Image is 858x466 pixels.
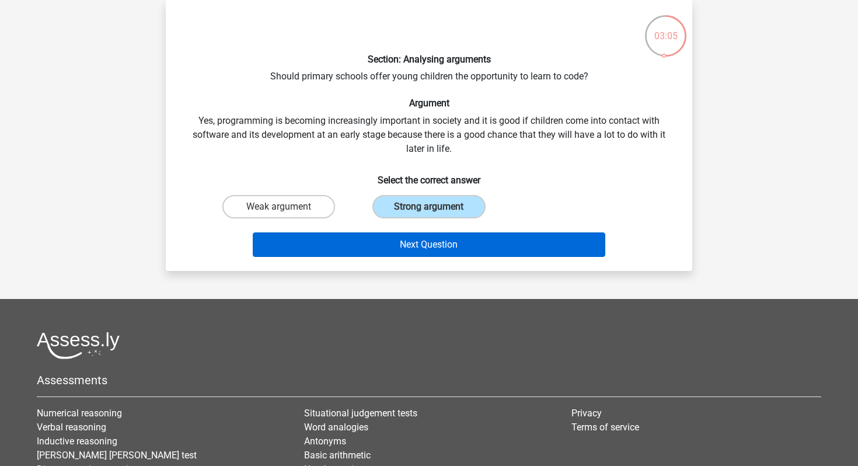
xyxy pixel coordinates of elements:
h6: Section: Analysing arguments [184,54,674,65]
a: Terms of service [571,422,639,433]
div: 03:05 [644,14,688,43]
button: Next Question [253,232,606,257]
a: Antonyms [304,436,346,447]
a: Word analogies [304,422,368,433]
a: Inductive reasoning [37,436,117,447]
div: Should primary schools offer young children the opportunity to learn to code? Yes, programming is... [170,9,688,262]
a: Numerical reasoning [37,408,122,419]
a: Privacy [571,408,602,419]
h5: Assessments [37,373,821,387]
label: Strong argument [372,195,485,218]
a: Basic arithmetic [304,450,371,461]
a: Verbal reasoning [37,422,106,433]
h6: Argument [184,98,674,109]
a: [PERSON_NAME] [PERSON_NAME] test [37,450,197,461]
img: Assessly logo [37,332,120,359]
label: Weak argument [222,195,335,218]
h6: Select the correct answer [184,165,674,186]
a: Situational judgement tests [304,408,417,419]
